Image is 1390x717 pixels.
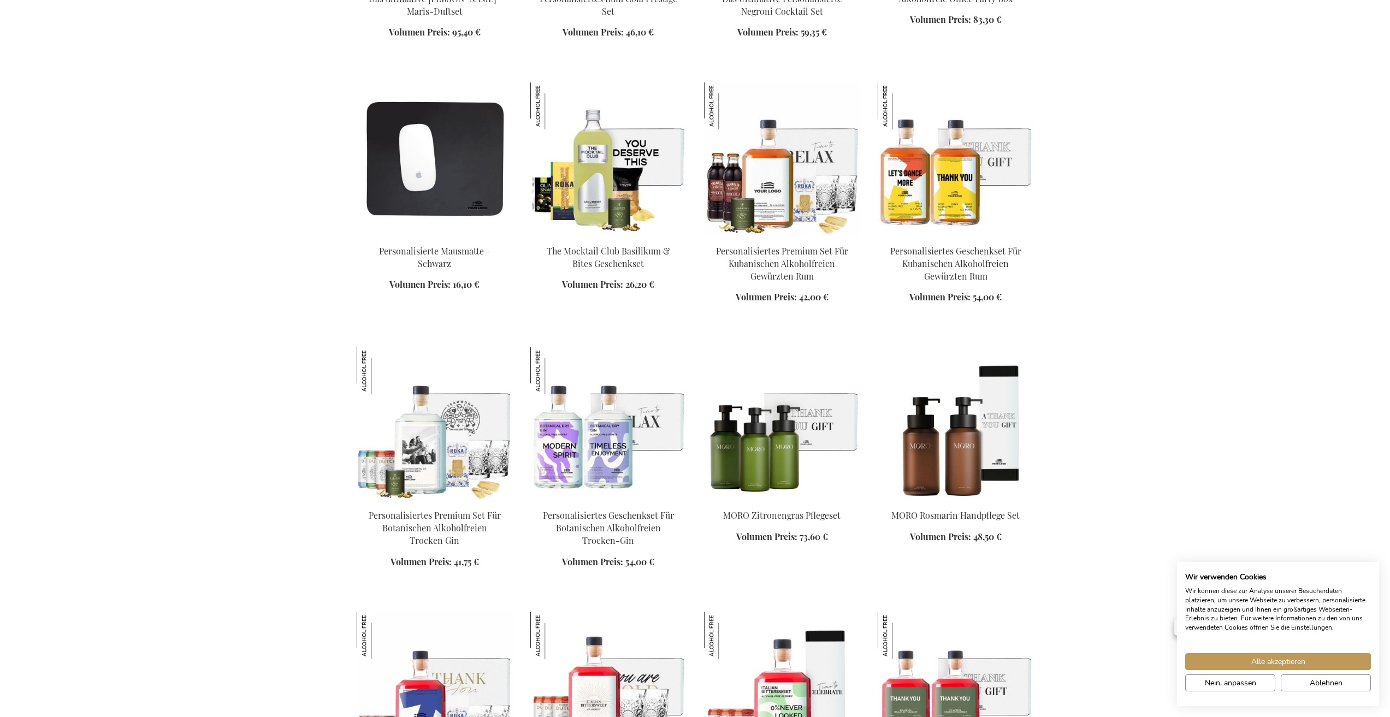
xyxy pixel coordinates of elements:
[391,556,452,567] span: Volumen Preis:
[562,556,654,568] a: Volumen Preis: 54,00 €
[562,278,654,291] a: Volumen Preis: 26,20 €
[1185,572,1371,582] h2: Wir verwenden Cookies
[530,347,577,394] img: Personalisiertes Geschenkset Für Botanischen Alkoholfreien Trocken-Gin
[1185,586,1371,632] p: Wir können diese zur Analyse unserer Besucherdaten platzieren, um unsere Webseite zu verbessern, ...
[452,26,481,38] span: 95,40 €
[909,291,1002,304] a: Volumen Preis: 54,00 €
[389,26,450,38] span: Volumen Preis:
[379,245,490,269] a: Personalisierte Mausmatte - Schwarz
[625,278,654,290] span: 26,20 €
[357,612,404,659] img: Personalisiertes Alkoholfreies Italienisches Bittersweet Premium Set
[716,245,848,282] a: Personalisiertes Premium Set Für Kubanischen Alkoholfreien Gewürzten Rum
[704,82,751,129] img: Personalisiertes Premium Set Für Kubanischen Alkoholfreien Gewürzten Rum
[389,26,481,39] a: Volumen Preis: 95,40 €
[1205,677,1256,689] span: Nein, anpassen
[736,531,828,543] a: Volumen Preis: 73,60 €
[736,291,797,303] span: Volumen Preis:
[973,14,1002,25] span: 83,30 €
[563,26,654,39] a: Volumen Preis: 46,10 €
[910,531,1002,543] a: Volumen Preis: 48,50 €
[530,496,687,506] a: Personalised Non-Alcoholic Botanical Dry Gin Duo Gift Set Personalisiertes Geschenkset Für Botani...
[878,231,1034,241] a: Personalisiertes Geschenkset Für Kubanischen Alkoholfreien Gewürzten Rum Personalisiertes Geschen...
[737,26,798,38] span: Volumen Preis:
[1185,653,1371,670] button: Akzeptieren Sie alle cookies
[704,231,860,241] a: Personalised Non-Alcoholic Cuban Spiced Rum Premium Set Personalisiertes Premium Set Für Kubanisc...
[736,531,797,542] span: Volumen Preis:
[737,26,827,39] a: Volumen Preis: 59,35 €
[454,556,479,567] span: 41,75 €
[369,509,501,546] a: Personalisiertes Premium Set Für Botanischen Alkoholfreien Trocken Gin
[910,14,971,25] span: Volumen Preis:
[357,347,404,394] img: Personalisiertes Premium Set Für Botanischen Alkoholfreien Trocken Gin
[562,278,623,290] span: Volumen Preis:
[357,231,513,241] a: Personalised Leather Mouse Pad - Black
[723,509,841,521] a: MORO Zitronengras Pflegeset
[530,612,577,659] img: Personalisiertes Alkoholfreies Italienisches Bittersweet Geschenk
[910,531,971,542] span: Volumen Preis:
[704,82,860,235] img: Personalised Non-Alcoholic Cuban Spiced Rum Premium Set
[910,14,1002,26] a: Volumen Preis: 83,30 €
[704,612,751,659] img: Personalisiertes Alkoholfreies Italienisches Bittersweet Set
[878,82,925,129] img: Personalisiertes Geschenkset Für Kubanischen Alkoholfreien Gewürzten Rum
[878,496,1034,506] a: MORO Rosemary Handcare Set
[704,496,860,506] a: MORO Lemongrass Care Set
[973,291,1002,303] span: 54,00 €
[890,245,1021,282] a: Personalisiertes Geschenkset Für Kubanischen Alkoholfreien Gewürzten Rum
[530,82,577,129] img: The Mocktail Club Basilikum & Bites Geschenkset
[530,347,687,500] img: Personalised Non-Alcoholic Botanical Dry Gin Duo Gift Set
[357,82,513,235] img: Personalised Leather Mouse Pad - Black
[547,245,670,269] a: The Mocktail Club Basilikum & Bites Geschenkset
[973,531,1002,542] span: 48,50 €
[878,82,1034,235] img: Personalisiertes Geschenkset Für Kubanischen Alkoholfreien Gewürzten Rum
[391,556,479,568] a: Volumen Preis: 41,75 €
[1310,677,1342,689] span: Ablehnen
[357,347,513,500] img: Personalised Non-Alcoholic Botanical Dry Gin Premium Set
[800,531,828,542] span: 73,60 €
[891,509,1020,521] a: MORO Rosmarin Handpflege Set
[1251,656,1305,667] span: Alle akzeptieren
[878,347,1034,500] img: MORO Rosemary Handcare Set
[530,82,687,235] img: The Mocktail Club Basilikum & Bites Geschenkset
[1281,674,1371,691] button: Alle verweigern cookies
[357,496,513,506] a: Personalised Non-Alcoholic Botanical Dry Gin Premium Set Personalisiertes Premium Set Für Botanis...
[543,509,674,546] a: Personalisiertes Geschenkset Für Botanischen Alkoholfreien Trocken-Gin
[626,26,654,38] span: 46,10 €
[530,231,687,241] a: The Mocktail Club Basilikum & Bites Geschenkset The Mocktail Club Basilikum & Bites Geschenkset
[801,26,827,38] span: 59,35 €
[389,278,480,291] a: Volumen Preis: 16,10 €
[562,556,623,567] span: Volumen Preis:
[878,612,925,659] img: Personalisiertes Alkoholfreies Italienisches Bittersweet Duo-Geschenkset
[799,291,829,303] span: 42,00 €
[1185,674,1275,691] button: cookie Einstellungen anpassen
[625,556,654,567] span: 54,00 €
[736,291,829,304] a: Volumen Preis: 42,00 €
[389,278,451,290] span: Volumen Preis:
[563,26,624,38] span: Volumen Preis:
[704,347,860,500] img: MORO Lemongrass Care Set
[909,291,971,303] span: Volumen Preis:
[453,278,480,290] span: 16,10 €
